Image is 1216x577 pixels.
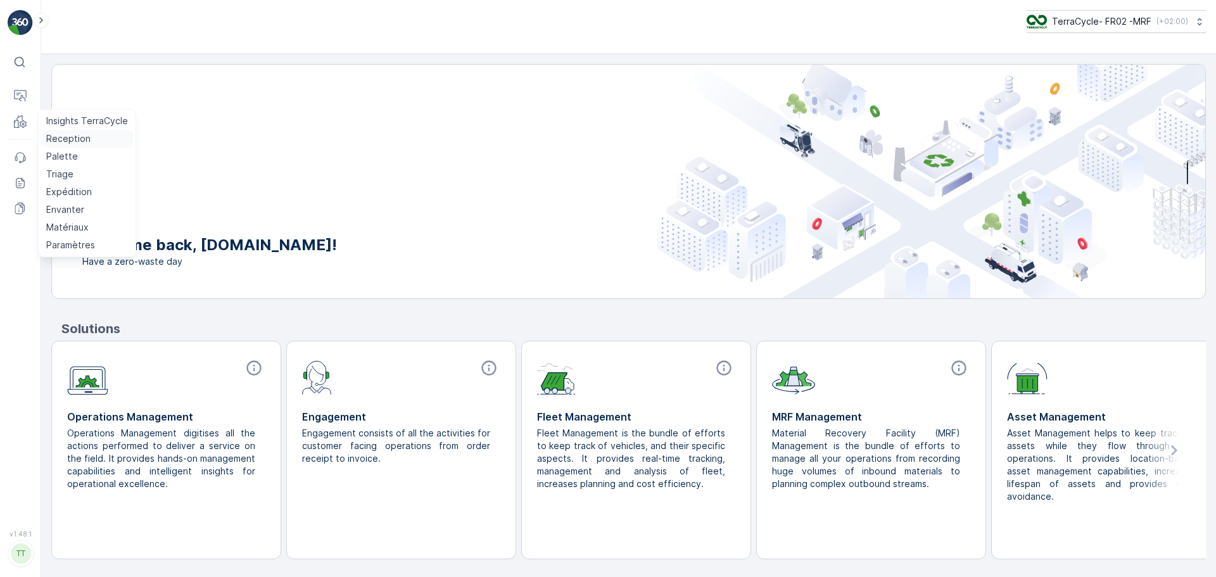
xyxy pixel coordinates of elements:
p: Fleet Management [537,409,735,424]
span: Have a zero-waste day [82,255,337,268]
p: Welcome back, [DOMAIN_NAME]! [82,235,337,255]
p: Asset Management helps to keep track of assets while they flow through the operations. It provide... [1007,427,1195,503]
button: TerraCycle- FR02 -MRF(+02:00) [1027,10,1206,33]
img: city illustration [657,65,1205,298]
button: TT [8,540,33,567]
p: Engagement [302,409,500,424]
p: MRF Management [772,409,970,424]
p: Material Recovery Facility (MRF) Management is the bundle of efforts to manage all your operation... [772,427,960,490]
img: module-icon [1007,359,1048,395]
div: TT [11,543,31,564]
img: logo [8,10,33,35]
span: v 1.48.1 [8,530,33,538]
p: Fleet Management is the bundle of efforts to keep track of vehicles, and their specific aspects. ... [537,427,725,490]
img: module-icon [772,359,815,395]
img: module-icon [537,359,576,395]
p: Operations Management digitises all the actions performed to deliver a service on the field. It p... [67,427,255,490]
p: TerraCycle- FR02 -MRF [1052,15,1151,28]
p: Solutions [61,319,1206,338]
p: Engagement consists of all the activities for customer facing operations from order receipt to in... [302,427,490,465]
p: Operations Management [67,409,265,424]
img: module-icon [67,359,108,395]
p: Asset Management [1007,409,1205,424]
img: terracycle.png [1027,15,1047,29]
p: ( +02:00 ) [1156,16,1188,27]
img: module-icon [302,359,332,395]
